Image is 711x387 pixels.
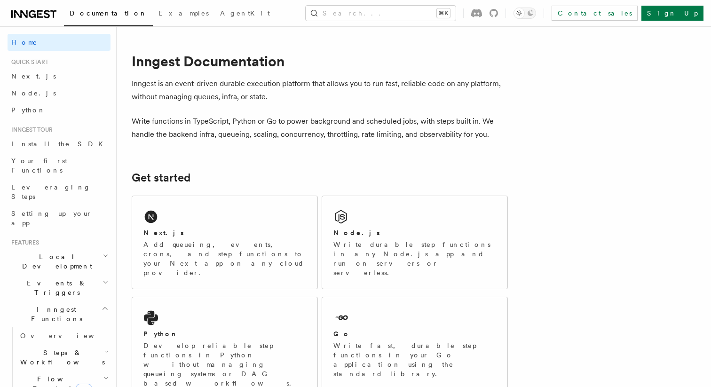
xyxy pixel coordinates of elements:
[437,8,450,18] kbd: ⌘K
[8,275,111,301] button: Events & Triggers
[8,85,111,102] a: Node.js
[11,72,56,80] span: Next.js
[333,240,496,277] p: Write durable step functions in any Node.js app and run on servers or serverless.
[333,228,380,237] h2: Node.js
[158,9,209,17] span: Examples
[11,38,38,47] span: Home
[8,135,111,152] a: Install the SDK
[11,157,67,174] span: Your first Functions
[16,327,111,344] a: Overview
[143,228,184,237] h2: Next.js
[143,240,306,277] p: Add queueing, events, crons, and step functions to your Next app on any cloud provider.
[8,102,111,118] a: Python
[16,348,105,367] span: Steps & Workflows
[8,248,111,275] button: Local Development
[8,179,111,205] a: Leveraging Steps
[11,106,46,114] span: Python
[8,58,48,66] span: Quick start
[214,3,276,25] a: AgentKit
[132,171,190,184] a: Get started
[513,8,536,19] button: Toggle dark mode
[20,332,117,340] span: Overview
[322,196,508,289] a: Node.jsWrite durable step functions in any Node.js app and run on servers or serverless.
[8,34,111,51] a: Home
[11,140,109,148] span: Install the SDK
[11,210,92,227] span: Setting up your app
[8,278,103,297] span: Events & Triggers
[8,152,111,179] a: Your first Functions
[333,341,496,379] p: Write fast, durable step functions in your Go application using the standard library.
[153,3,214,25] a: Examples
[70,9,147,17] span: Documentation
[64,3,153,26] a: Documentation
[132,115,508,141] p: Write functions in TypeScript, Python or Go to power background and scheduled jobs, with steps bu...
[8,68,111,85] a: Next.js
[11,89,56,97] span: Node.js
[8,252,103,271] span: Local Development
[143,329,178,339] h2: Python
[220,9,270,17] span: AgentKit
[132,196,318,289] a: Next.jsAdd queueing, events, crons, and step functions to your Next app on any cloud provider.
[8,301,111,327] button: Inngest Functions
[641,6,703,21] a: Sign Up
[8,126,53,134] span: Inngest tour
[11,183,91,200] span: Leveraging Steps
[306,6,456,21] button: Search...⌘K
[333,329,350,339] h2: Go
[132,53,508,70] h1: Inngest Documentation
[132,77,508,103] p: Inngest is an event-driven durable execution platform that allows you to run fast, reliable code ...
[8,205,111,231] a: Setting up your app
[16,344,111,371] button: Steps & Workflows
[552,6,638,21] a: Contact sales
[8,305,102,324] span: Inngest Functions
[8,239,39,246] span: Features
